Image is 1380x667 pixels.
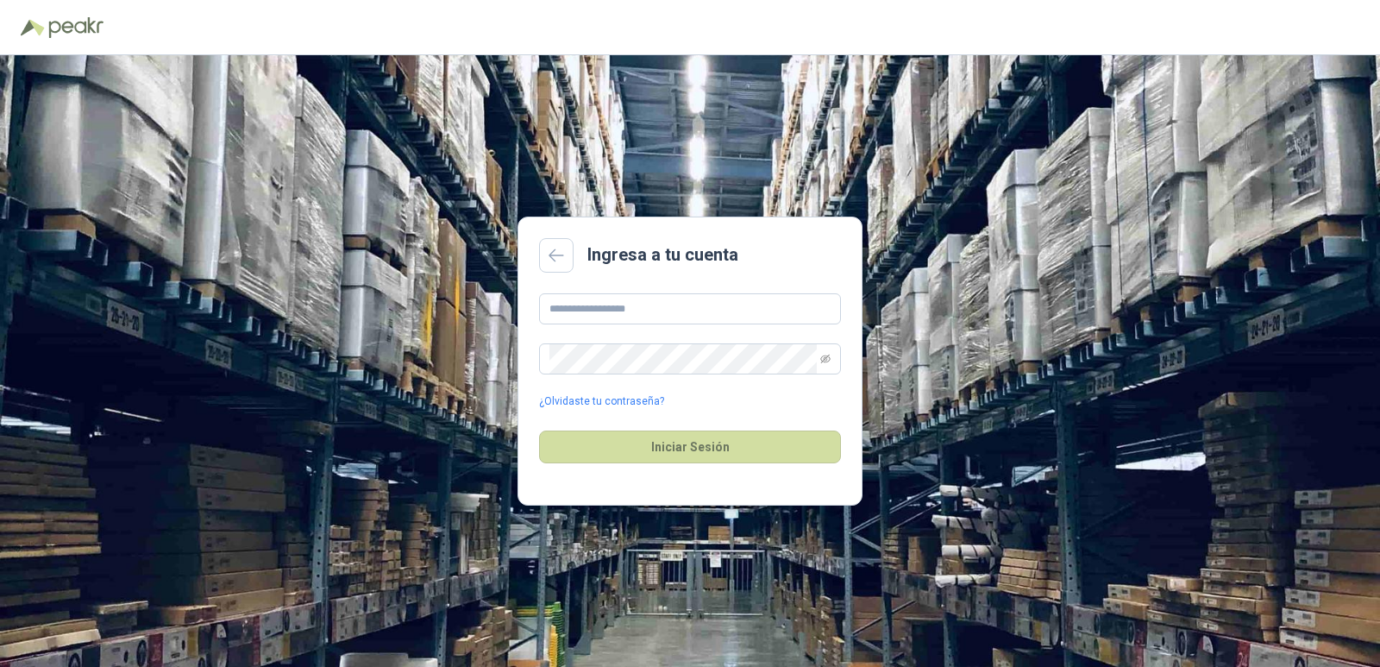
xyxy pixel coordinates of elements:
button: Iniciar Sesión [539,431,841,463]
h2: Ingresa a tu cuenta [587,242,738,268]
span: eye-invisible [820,354,831,364]
img: Logo [21,19,45,36]
a: ¿Olvidaste tu contraseña? [539,393,664,410]
img: Peakr [48,17,103,38]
